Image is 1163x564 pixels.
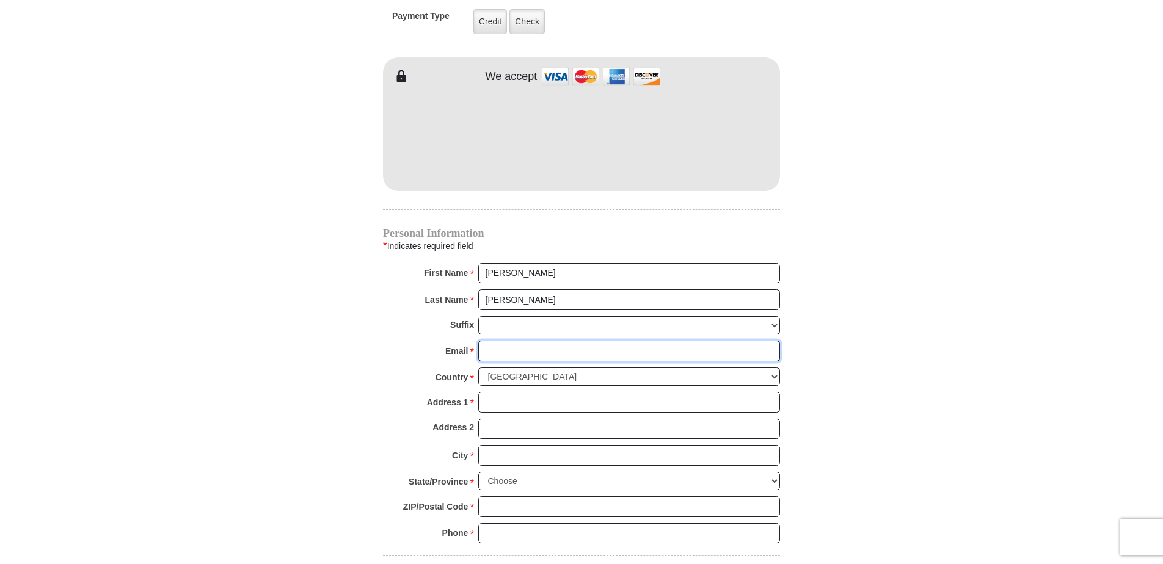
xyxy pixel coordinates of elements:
[509,9,545,34] label: Check
[403,498,468,515] strong: ZIP/Postal Code
[383,238,780,254] div: Indicates required field
[432,419,474,436] strong: Address 2
[452,447,468,464] strong: City
[450,316,474,333] strong: Suffix
[425,291,468,308] strong: Last Name
[436,369,468,386] strong: Country
[473,9,507,34] label: Credit
[409,473,468,490] strong: State/Province
[427,394,468,411] strong: Address 1
[486,70,538,84] h4: We accept
[424,264,468,281] strong: First Name
[442,524,468,541] strong: Phone
[392,11,450,27] h5: Payment Type
[540,63,662,90] img: credit cards accepted
[383,228,780,238] h4: Personal Information
[445,342,468,360] strong: Email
